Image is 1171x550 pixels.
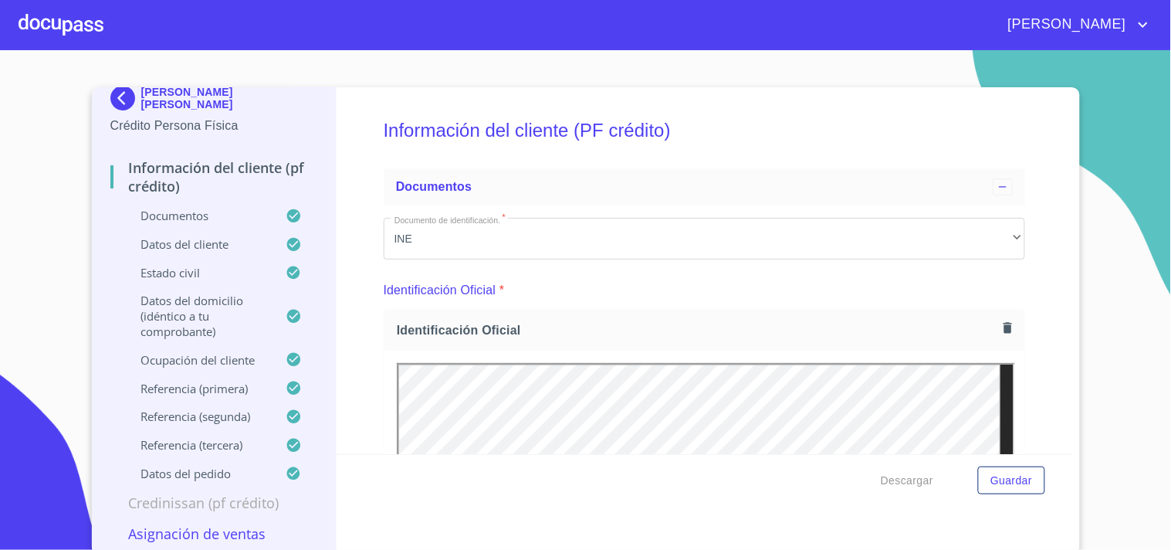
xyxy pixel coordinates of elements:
img: Docupass spot blue [110,86,141,110]
button: Descargar [875,467,939,495]
div: INE [384,218,1025,260]
p: Estado Civil [110,265,286,280]
p: Ocupación del Cliente [110,352,286,368]
p: Información del cliente (PF crédito) [110,158,318,195]
p: Datos del domicilio (idéntico a tu comprobante) [110,293,286,339]
span: Identificación Oficial [397,322,997,338]
p: Crédito Persona Física [110,117,318,135]
p: [PERSON_NAME] [PERSON_NAME] [141,86,318,110]
p: Referencia (segunda) [110,409,286,424]
span: Descargar [881,471,933,491]
p: Identificación Oficial [384,281,496,300]
span: [PERSON_NAME] [997,12,1134,37]
div: [PERSON_NAME] [PERSON_NAME] [110,86,318,117]
div: Documentos [384,168,1025,205]
p: Datos del pedido [110,466,286,481]
p: Referencia (primera) [110,381,286,396]
p: Referencia (tercera) [110,437,286,453]
button: Guardar [978,467,1044,495]
h5: Información del cliente (PF crédito) [384,99,1025,162]
span: Guardar [990,471,1032,491]
p: Asignación de Ventas [110,525,318,543]
p: Credinissan (PF crédito) [110,494,318,512]
p: Datos del cliente [110,236,286,252]
button: account of current user [997,12,1152,37]
p: Documentos [110,208,286,223]
span: Documentos [396,180,472,193]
